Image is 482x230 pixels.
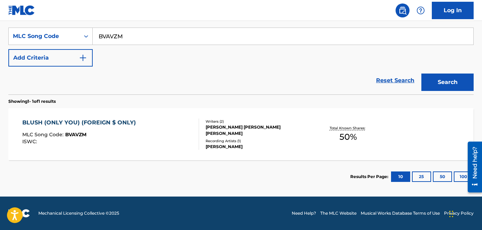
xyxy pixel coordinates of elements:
a: The MLC Website [320,210,357,216]
div: Recording Artists ( 1 ) [206,138,309,144]
iframe: Resource Center [462,139,482,195]
a: Musical Works Database Terms of Use [361,210,440,216]
iframe: Chat Widget [447,197,482,230]
span: ISWC : [22,138,39,145]
button: 25 [412,171,431,182]
img: 9d2ae6d4665cec9f34b9.svg [79,54,87,62]
span: BVAVZM [65,131,86,138]
div: Writers ( 2 ) [206,119,309,124]
button: 10 [391,171,410,182]
img: help [416,6,425,15]
div: Drag [449,204,453,224]
a: BLUSH (ONLY YOU) (FOREIGN $ ONLY)MLC Song Code:BVAVZMISWC:Writers (2)[PERSON_NAME] [PERSON_NAME] ... [8,108,474,160]
form: Search Form [8,28,474,94]
button: 100 [454,171,473,182]
p: Showing 1 - 1 of 1 results [8,98,56,105]
div: [PERSON_NAME] [PERSON_NAME] [PERSON_NAME] [206,124,309,137]
p: Total Known Shares: [330,125,367,131]
img: MLC Logo [8,5,35,15]
span: 50 % [339,131,357,143]
div: MLC Song Code [13,32,76,40]
button: Search [421,74,474,91]
div: BLUSH (ONLY YOU) (FOREIGN $ ONLY) [22,118,139,127]
div: [PERSON_NAME] [206,144,309,150]
button: Add Criteria [8,49,93,67]
a: Need Help? [292,210,316,216]
a: Log In [432,2,474,19]
a: Public Search [396,3,410,17]
a: Reset Search [373,73,418,88]
span: Mechanical Licensing Collective © 2025 [38,210,119,216]
p: Results Per Page: [350,174,390,180]
button: 50 [433,171,452,182]
img: search [398,6,407,15]
span: MLC Song Code : [22,131,65,138]
img: logo [8,209,30,217]
a: Privacy Policy [444,210,474,216]
div: Help [414,3,428,17]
